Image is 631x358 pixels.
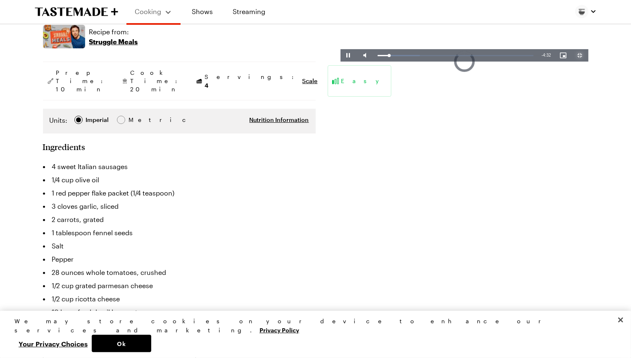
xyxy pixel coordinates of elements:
[43,266,316,279] li: 28 ounces whole tomatoes, crushed
[43,186,316,200] li: 1 red pepper flake packet (1/4 teaspoon)
[43,292,316,305] li: 1/2 cup ricotta cheese
[43,200,316,213] li: 3 cloves garlic, sliced
[135,7,161,15] span: Cooking
[89,27,138,47] a: Recipe from:Struggle Meals
[205,73,298,90] span: Servings:
[612,311,630,329] button: Close
[378,55,533,56] div: Progress Bar
[575,5,588,18] img: Profile picture
[43,25,85,48] img: Show where recipe is used
[50,115,68,125] label: Units:
[135,3,172,20] button: Cooking
[35,7,118,17] a: To Tastemade Home Page
[86,115,109,124] div: Imperial
[43,142,86,152] h2: Ingredients
[43,160,316,173] li: 4 sweet Italian sausages
[572,49,588,62] button: Exit Fullscreen
[129,115,147,124] span: Metric
[86,115,110,124] span: Imperial
[43,253,316,266] li: Pepper
[43,173,316,186] li: 1/4 cup olive oil
[43,226,316,239] li: 1 tablespoon fennel seeds
[43,213,316,226] li: 2 carrots, grated
[43,305,316,319] li: 10 large fresh basil leaves, torn
[43,239,316,253] li: Salt
[43,279,316,292] li: 1/2 cup grated parmesan cheese
[14,335,92,352] button: Your Privacy Choices
[129,115,146,124] div: Metric
[56,69,107,93] span: Prep Time: 10 min
[50,115,146,127] div: Imperial Metric
[92,335,151,352] button: Ok
[542,53,543,57] span: -
[575,5,597,18] button: Profile picture
[89,37,138,47] p: Struggle Meals
[302,77,318,85] button: Scale
[89,27,138,37] p: Recipe from:
[357,49,374,62] button: Mute
[260,326,299,334] a: More information about your privacy, opens in a new tab
[555,49,572,62] button: Picture-in-Picture
[250,116,309,124] button: Nutrition Information
[205,81,209,89] span: 4
[131,69,182,93] span: Cook Time: 20 min
[543,53,551,57] span: 4:32
[14,317,610,352] div: Privacy
[14,317,610,335] div: We may store cookies on your device to enhance our services and marketing.
[341,77,388,85] span: Easy
[341,49,357,62] button: Pause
